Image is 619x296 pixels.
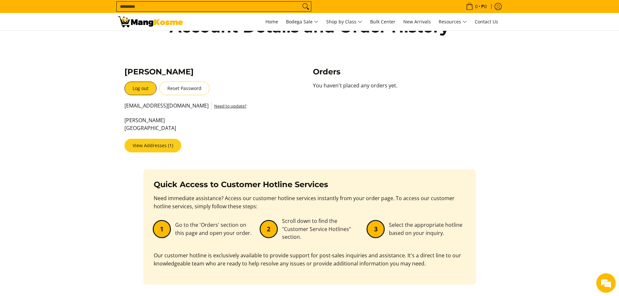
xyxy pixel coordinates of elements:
span: Contact Us [475,19,498,25]
span: Send voice message [103,197,109,204]
a: Contact Us [471,13,501,31]
span: New Arrivals [403,19,431,25]
h2: Quick Access to Customer Hotline Services [154,180,466,189]
button: Search [301,2,311,11]
a: Bodega Sale [283,13,322,31]
div: 2:21 PM [92,75,119,87]
span: End chat [111,181,119,187]
a: Shop by Class [323,13,366,31]
nav: Main Menu [189,13,501,31]
span: Select the appropriate hotline based on your inquiry. [389,221,462,237]
a: Home [262,13,281,31]
img: Account | Mang Kosme [118,16,183,27]
span: • [464,3,489,10]
span: ₱0 [480,4,488,9]
p: Our customer hotline is exclusively available to provide support for post-sales inquiries and ass... [154,251,466,274]
div: 1 [154,221,170,237]
a: View Addresses (1) [124,139,181,152]
div: 2 [261,221,277,237]
div: 2:22 PM [18,134,119,160]
span: Shop by Class [326,18,362,26]
button: Reset Password [159,82,210,95]
div: Lebanto [11,69,115,74]
a: Bulk Center [367,13,399,31]
span: Attach a file [112,197,119,204]
span: Please allow seven (7) business days lead time upon receipt of proof of payment for the delivery ... [13,173,105,216]
a: Need to update? [214,103,247,109]
div: Navigation go back [7,36,17,45]
div: [PERSON_NAME] [11,164,119,169]
span: Bodega Sale [286,18,318,26]
span: Go to the 'Orders' section on this page and open your order. [175,221,251,237]
div: Jessica [44,36,119,45]
h3: [PERSON_NAME] [124,67,275,77]
div: 2:23 PM [8,170,109,218]
span: Lebanto [97,78,114,85]
span: Resources [439,18,467,26]
span: More actions [103,181,108,187]
a: Log out [124,82,157,95]
p: You haven't placed any orders yet. [313,82,495,96]
div: Minimize live chat window [107,3,122,19]
p: [EMAIL_ADDRESS][DOMAIN_NAME] [124,102,275,116]
a: New Arrivals [400,13,434,31]
a: Resources [435,13,470,31]
span: Scroll down to find the "Customer Service Hotlines" section. [282,217,351,241]
textarea: Type your message and hit 'Enter' [3,189,124,212]
span: We can drop you an email at? [13,100,78,107]
span: 0 [474,4,479,9]
div: Operator [11,91,119,96]
span: Skipped [97,122,114,130]
p: [PERSON_NAME] [GEOGRAPHIC_DATA] [124,116,275,139]
span: Home [265,19,278,25]
h3: Orders [313,67,495,77]
span: Bulk Center [370,19,395,25]
div: 2:22 PM [92,120,119,132]
span: Hi, is there any tracking number or updates on when my order will be shipped? [22,136,114,158]
div: 3 [368,221,384,237]
div: Lebanto [11,114,115,119]
p: Need immediate assistance? Access our customer hotline services instantly from your order page. T... [154,194,466,217]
